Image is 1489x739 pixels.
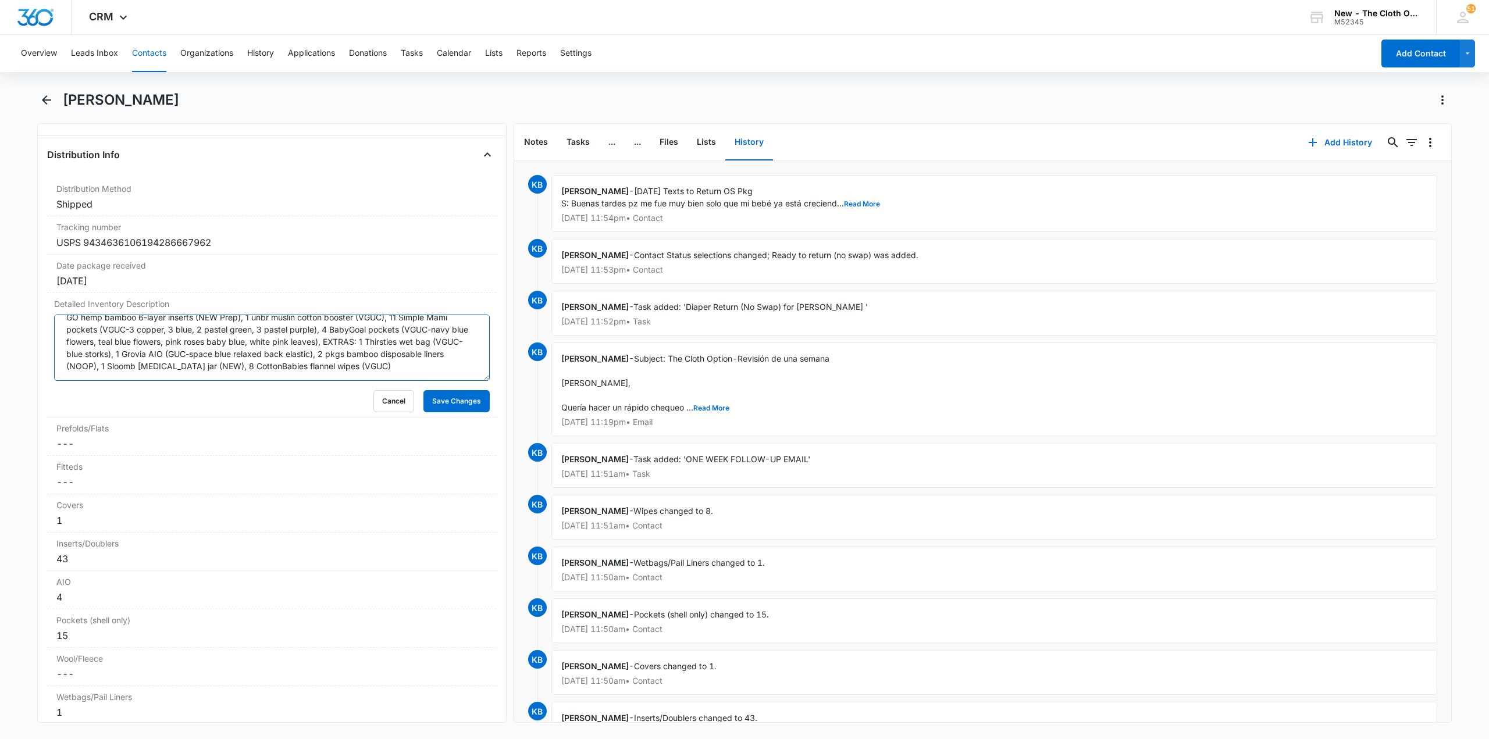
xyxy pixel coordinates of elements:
span: [PERSON_NAME] [561,354,629,363]
button: Applications [288,35,335,72]
label: Date package received [56,259,487,272]
button: Organizations [180,35,233,72]
div: account name [1334,9,1419,18]
div: Wool/Fleece--- [47,648,497,686]
span: [PERSON_NAME] [561,186,629,196]
span: KB [528,175,547,194]
div: Wetbags/Pail Liners1 [47,686,497,724]
span: KB [528,495,547,513]
button: Lists [485,35,503,72]
div: 1 [56,513,487,527]
span: [PERSON_NAME] [561,302,629,312]
p: [DATE] 11:50am • Contact [561,625,1427,633]
dd: --- [56,437,487,451]
span: [PERSON_NAME] [561,609,629,619]
span: [DATE] Texts to Return OS Pkg S: Buenas tardes pz me fue muy bien solo que mi bebé ya está crecie... [561,186,880,208]
label: Wetbags/Pail Liners [56,691,487,703]
p: [DATE] 11:51am • Contact [561,522,1427,530]
span: KB [528,598,547,617]
button: Search... [1384,133,1402,152]
div: Fitteds--- [47,456,497,494]
div: - [551,239,1437,284]
button: Reports [516,35,546,72]
span: 51 [1466,4,1476,13]
span: [PERSON_NAME] [561,250,629,260]
div: Tracking numberUSPS 9434636106194286667962 [47,216,497,255]
div: 15 [56,629,487,642]
dd: --- [56,667,487,681]
button: Actions [1433,91,1452,109]
span: KB [528,291,547,309]
span: CRM [89,10,113,23]
button: Close [478,145,497,164]
span: KB [528,342,547,361]
div: Shipped [56,197,487,211]
div: account id [1334,18,1419,26]
label: Pockets (shell only) [56,614,487,626]
button: Add History [1296,128,1384,156]
button: Tasks [401,35,423,72]
h4: Distribution Info [47,148,120,162]
button: Leads Inbox [71,35,118,72]
p: [DATE] 11:19pm • Email [561,418,1427,426]
button: Donations [349,35,387,72]
div: 1 [56,705,487,719]
span: [PERSON_NAME] [561,661,629,671]
span: KB [528,547,547,565]
div: Date package received[DATE] [47,255,497,293]
span: Task added: 'ONE WEEK FOLLOW-UP EMAIL' [633,454,810,464]
p: [DATE] 11:50am • Contact [561,573,1427,581]
button: Read More [844,201,880,208]
div: Covers1 [47,494,497,533]
p: [DATE] 11:53pm • Contact [561,266,1427,274]
span: Covers changed to 1. [634,661,717,671]
div: Prefolds/Flats--- [47,417,497,456]
span: Pockets (shell only) changed to 15. [634,609,769,619]
label: Tracking number [56,221,487,233]
div: - [551,495,1437,540]
label: Prefolds/Flats [56,422,487,434]
button: ... [625,124,650,160]
button: Calendar [437,35,471,72]
span: [PERSON_NAME] [561,506,629,516]
div: - [551,443,1437,488]
div: [DATE] [56,274,487,288]
div: USPS 9434636106194286667962 [56,235,487,249]
span: Task added: 'Diaper Return (No Swap) for [PERSON_NAME] ' [633,302,868,312]
label: Distribution Method [56,183,487,195]
div: - [551,342,1437,436]
div: Pockets (shell only)15 [47,609,497,648]
div: Inserts/Doublers43 [47,533,497,571]
span: [PERSON_NAME] [561,713,629,723]
span: [PERSON_NAME] [561,454,629,464]
p: [DATE] 11:52pm • Task [561,317,1427,326]
button: Read More [693,405,729,412]
div: - [551,650,1437,695]
button: Lists [687,124,725,160]
button: Contacts [132,35,166,72]
button: History [725,124,773,160]
span: Subject: The Cloth Option-Revisión de una semana [PERSON_NAME], Quería hacer un rápido chequeo ... [561,354,829,412]
h1: [PERSON_NAME] [63,91,179,109]
label: AIO [56,576,487,588]
button: Save Changes [423,390,490,412]
button: Back [37,91,56,109]
button: Overflow Menu [1421,133,1440,152]
dd: --- [56,475,487,489]
button: Notes [515,124,557,160]
span: Wipes changed to 8. [633,506,713,516]
textarea: **20x OS**1 FLIP OS cover (GUC-green), 2 FLIP fold inserts (GUC), 3 Grovia AIOs (VGUC-2 natural c... [54,315,490,381]
button: Filters [1402,133,1421,152]
button: Settings [560,35,592,72]
span: Inserts/Doublers changed to 43. [634,713,757,723]
div: 43 [56,552,487,566]
div: 4 [56,590,487,604]
span: [PERSON_NAME] [561,558,629,567]
div: - [551,598,1437,643]
div: - [551,547,1437,591]
p: [DATE] 11:50am • Contact [561,677,1427,685]
span: Wetbags/Pail Liners changed to 1. [633,558,765,567]
label: Wool/Fleece [56,652,487,665]
button: ... [599,124,625,160]
span: KB [528,702,547,720]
